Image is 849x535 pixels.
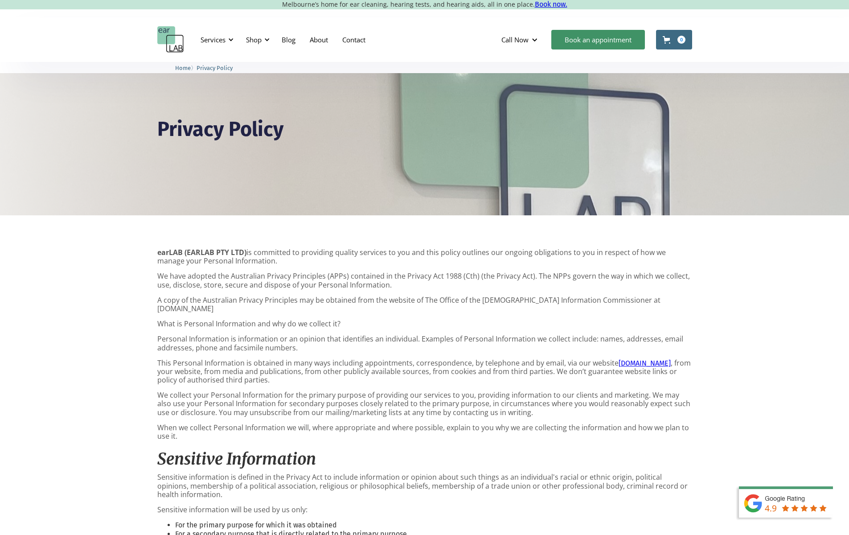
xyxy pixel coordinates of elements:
p: We have adopted the Australian Privacy Principles (APPs) contained in the Privacy Act 1988 (Cth) ... [157,272,692,289]
a: Privacy Policy [197,63,233,72]
p: Sensitive information is defined in the Privacy Act to include information or opinion about such ... [157,473,692,499]
div: 0 [677,36,685,44]
p: We collect your Personal Information for the primary purpose of providing our services to you, pr... [157,391,692,417]
p: A copy of the Australian Privacy Principles may be obtained from the website of The Office of the... [157,296,692,313]
a: About [303,27,335,53]
span: Privacy Policy [197,65,233,71]
a: Blog [275,27,303,53]
p: Sensitive information will be used by us only: [157,506,692,514]
div: Shop [246,35,262,44]
p: What is Personal Information and why do we collect it? [157,320,692,328]
div: Call Now [501,35,529,44]
em: Sensitive Information [157,449,316,469]
strong: earLAB (EARLAB PTY LTD) [157,247,246,257]
a: Home [175,63,191,72]
p: Personal Information is information or an opinion that identifies an individual. Examples of Pers... [157,335,692,352]
span: Home [175,65,191,71]
a: Contact [335,27,373,53]
a: [DOMAIN_NAME] [619,359,671,367]
h1: Privacy Policy [157,119,283,140]
p: This Personal Information is obtained in many ways including appointments, correspondence, by tel... [157,359,692,385]
a: Book an appointment [551,30,645,49]
li: 〉 [175,63,197,73]
a: Open cart [656,30,692,49]
li: For the primary purpose for which it was obtained [175,521,692,530]
p: is committed to providing quality services to you and this policy outlines our ongoing obligation... [157,248,692,265]
p: When we collect Personal Information we will, where appropriate and where possible, explain to yo... [157,424,692,440]
div: Services [201,35,226,44]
